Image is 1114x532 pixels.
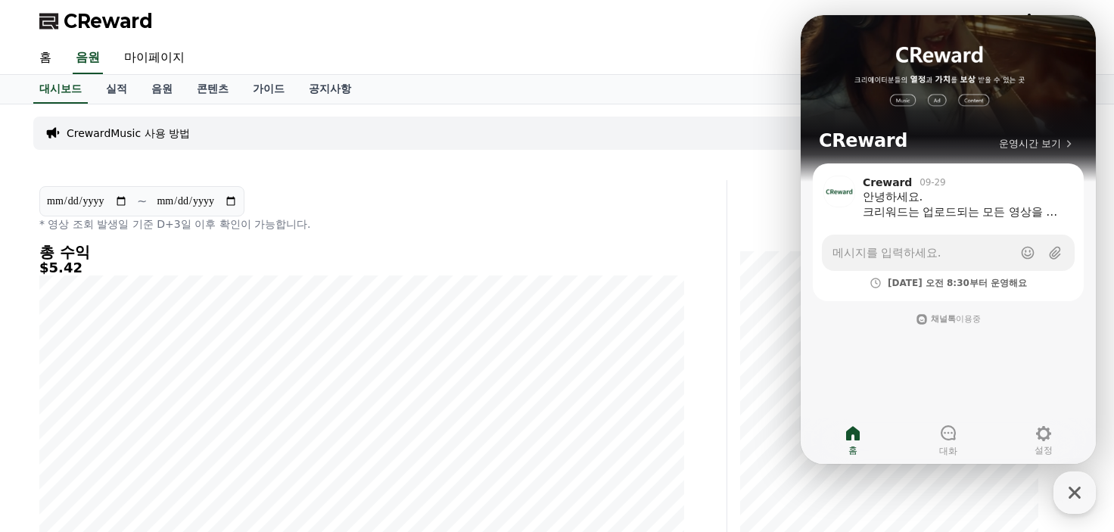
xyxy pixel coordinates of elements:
[739,235,1038,251] h4: 프리미엄 조회
[39,260,684,275] h5: $5.42
[73,42,103,74] a: 음원
[94,75,139,104] a: 실적
[39,216,684,232] p: * 영상 조회 발생일 기준 D+3일 이후 확인이 가능합니다.
[67,126,190,141] a: CrewardMusic 사용 방법
[112,42,197,74] a: 마이페이지
[241,75,297,104] a: 가이드
[27,42,64,74] a: 홈
[185,75,241,104] a: 콘텐츠
[64,9,153,33] span: CReward
[139,75,185,104] a: 음원
[39,9,153,33] a: CReward
[33,75,88,104] a: 대시보드
[137,192,147,210] p: ~
[801,15,1096,464] iframe: Channel chat
[39,244,684,260] h4: 총 수익
[297,75,363,104] a: 공지사항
